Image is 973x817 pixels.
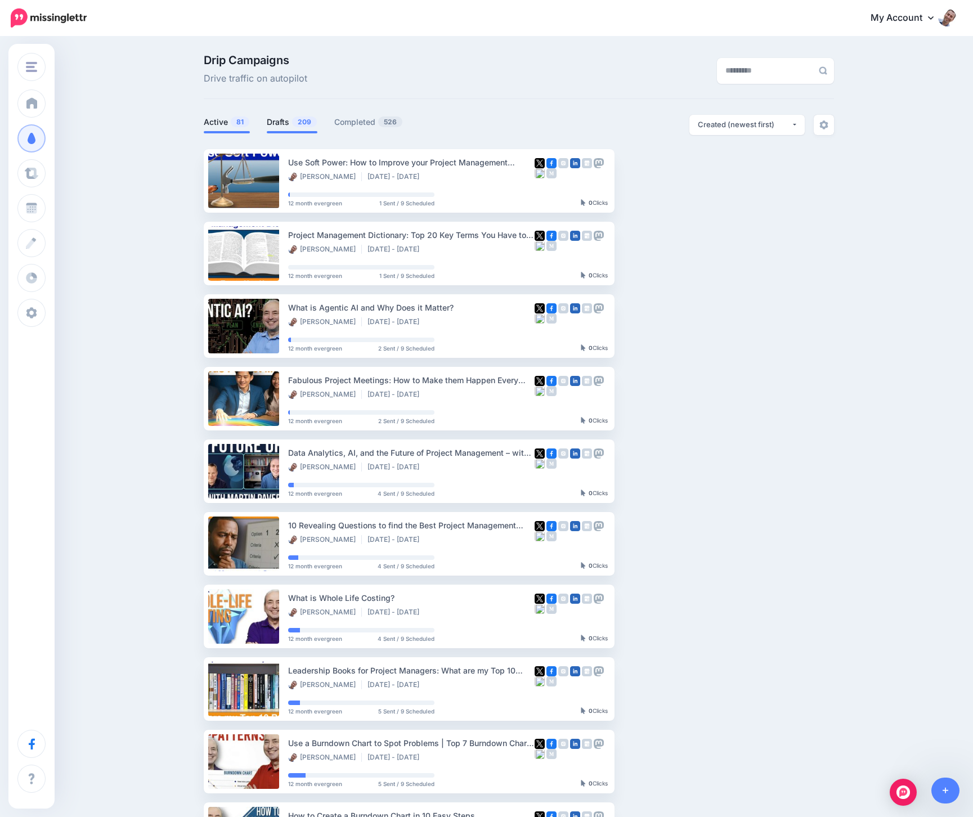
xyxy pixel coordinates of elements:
span: 2 Sent / 9 Scheduled [378,345,434,351]
div: Clicks [581,345,608,352]
li: [DATE] - [DATE] [367,608,425,617]
img: medium-grey-square.png [546,168,557,178]
img: facebook-square.png [546,521,557,531]
li: [DATE] - [DATE] [367,753,425,762]
img: medium-grey-square.png [546,604,557,614]
img: facebook-square.png [546,594,557,604]
div: Fabulous Project Meetings: How to Make them Happen Every Time [288,374,535,387]
img: instagram-grey-square.png [558,303,568,313]
li: [DATE] - [DATE] [367,390,425,399]
img: pointer-grey-darker.png [581,562,586,569]
span: 12 month evergreen [288,200,342,206]
div: What is Whole Life Costing? [288,591,535,604]
img: facebook-square.png [546,739,557,749]
b: 0 [589,562,593,569]
img: mastodon-grey-square.png [594,594,604,604]
img: google_business-grey-square.png [582,739,592,749]
div: Clicks [581,780,608,787]
b: 0 [589,417,593,424]
span: 81 [231,116,249,127]
img: facebook-square.png [546,376,557,386]
div: Clicks [581,635,608,642]
img: instagram-grey-square.png [558,231,568,241]
img: google_business-grey-square.png [582,448,592,459]
li: [DATE] - [DATE] [367,172,425,181]
span: 4 Sent / 9 Scheduled [378,636,434,641]
img: pointer-grey-darker.png [581,707,586,714]
div: Clicks [581,418,608,424]
img: mastodon-grey-square.png [594,521,604,531]
img: bluesky-grey-square.png [535,313,545,324]
li: [DATE] - [DATE] [367,535,425,544]
img: linkedin-square.png [570,231,580,241]
img: bluesky-grey-square.png [535,676,545,686]
img: bluesky-grey-square.png [535,604,545,614]
li: [DATE] - [DATE] [367,463,425,472]
div: Clicks [581,200,608,207]
img: twitter-square.png [535,521,545,531]
img: instagram-grey-square.png [558,594,568,604]
img: linkedin-square.png [570,158,580,168]
span: 12 month evergreen [288,273,342,279]
span: 1 Sent / 9 Scheduled [379,273,434,279]
img: mastodon-grey-square.png [594,739,604,749]
a: Drafts209 [267,115,317,129]
a: Completed526 [334,115,403,129]
span: 12 month evergreen [288,636,342,641]
img: instagram-grey-square.png [558,376,568,386]
div: Use Soft Power: How to Improve your Project Management Negotiation [288,156,535,169]
img: mastodon-grey-square.png [594,376,604,386]
span: 12 month evergreen [288,418,342,424]
li: [DATE] - [DATE] [367,317,425,326]
img: medium-grey-square.png [546,386,557,396]
img: search-grey-6.png [819,66,827,75]
img: medium-grey-square.png [546,531,557,541]
div: Open Intercom Messenger [890,779,917,806]
img: twitter-square.png [535,739,545,749]
img: bluesky-grey-square.png [535,168,545,178]
img: twitter-square.png [535,594,545,604]
span: Drive traffic on autopilot [204,71,307,86]
img: linkedin-square.png [570,448,580,459]
img: pointer-grey-darker.png [581,417,586,424]
img: settings-grey.png [819,120,828,129]
img: medium-grey-square.png [546,676,557,686]
img: google_business-grey-square.png [582,666,592,676]
li: [DATE] - [DATE] [367,680,425,689]
span: 2 Sent / 9 Scheduled [378,418,434,424]
img: pointer-grey-darker.png [581,780,586,787]
div: 10 Revealing Questions to find the Best Project Management Course for You [288,519,535,532]
li: [PERSON_NAME] [288,390,362,399]
b: 0 [589,344,593,351]
img: facebook-square.png [546,158,557,168]
b: 0 [589,635,593,641]
li: [PERSON_NAME] [288,172,362,181]
span: 5 Sent / 9 Scheduled [378,781,434,787]
b: 0 [589,199,593,206]
span: 12 month evergreen [288,781,342,787]
span: 526 [378,116,402,127]
b: 0 [589,490,593,496]
img: mastodon-grey-square.png [594,666,604,676]
img: menu.png [26,62,37,72]
li: [PERSON_NAME] [288,753,362,762]
div: Clicks [581,272,608,279]
img: mastodon-grey-square.png [594,303,604,313]
span: 4 Sent / 9 Scheduled [378,563,434,569]
a: My Account [859,5,956,32]
img: instagram-grey-square.png [558,666,568,676]
img: linkedin-square.png [570,303,580,313]
img: twitter-square.png [535,231,545,241]
img: twitter-square.png [535,303,545,313]
img: pointer-grey-darker.png [581,272,586,279]
img: mastodon-grey-square.png [594,231,604,241]
span: 12 month evergreen [288,491,342,496]
img: google_business-grey-square.png [582,158,592,168]
span: 5 Sent / 9 Scheduled [378,708,434,714]
img: linkedin-square.png [570,739,580,749]
img: google_business-grey-square.png [582,594,592,604]
img: pointer-grey-darker.png [581,199,586,206]
img: linkedin-square.png [570,376,580,386]
img: twitter-square.png [535,448,545,459]
img: facebook-square.png [546,666,557,676]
